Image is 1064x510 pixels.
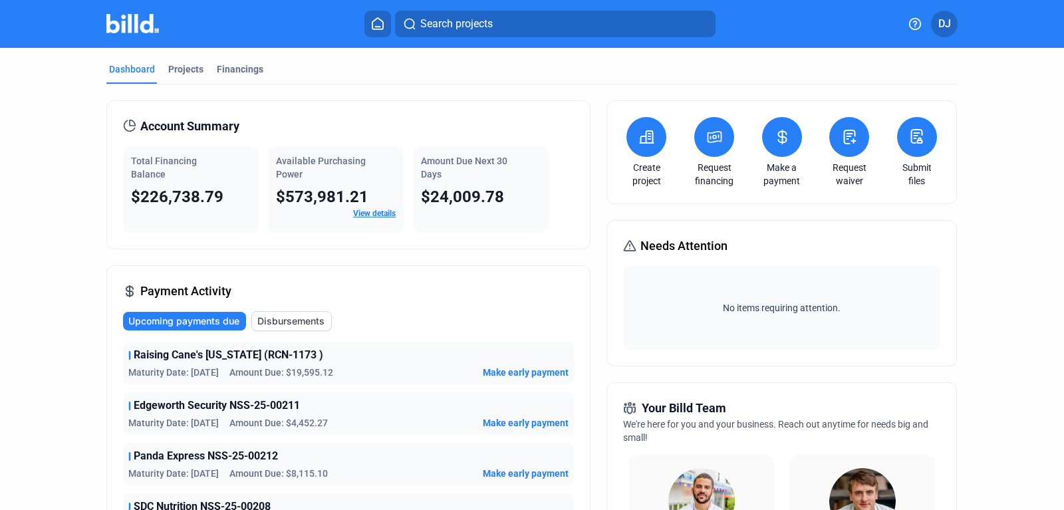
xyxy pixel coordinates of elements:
a: Make a payment [759,161,805,188]
span: Panda Express NSS-25-00212 [134,448,278,464]
span: Amount Due Next 30 Days [421,156,507,180]
span: Your Billd Team [642,399,726,418]
button: Make early payment [483,366,569,379]
span: Upcoming payments due [128,315,239,328]
span: $226,738.79 [131,188,223,206]
div: Financings [217,63,263,76]
a: Request financing [691,161,737,188]
span: Search projects [420,16,493,32]
div: Projects [168,63,203,76]
div: Dashboard [109,63,155,76]
button: Search projects [395,11,716,37]
span: Total Financing Balance [131,156,197,180]
a: Request waiver [826,161,872,188]
a: View details [353,209,396,218]
span: We're here for you and your business. Reach out anytime for needs big and small! [623,419,928,443]
span: Raising Cane's [US_STATE] (RCN-1173 ) [134,347,323,363]
span: Available Purchasing Power [276,156,366,180]
span: Amount Due: $4,452.27 [229,416,328,430]
button: Upcoming payments due [123,312,246,330]
span: Maturity Date: [DATE] [128,416,219,430]
a: Submit files [894,161,940,188]
span: Payment Activity [140,282,231,301]
span: Needs Attention [640,237,728,255]
span: Disbursements [257,315,325,328]
span: Maturity Date: [DATE] [128,467,219,480]
span: DJ [938,16,951,32]
button: Make early payment [483,416,569,430]
span: Edgeworth Security NSS-25-00211 [134,398,300,414]
span: No items requiring attention. [628,301,934,315]
button: Disbursements [251,311,332,331]
a: Create project [623,161,670,188]
span: $24,009.78 [421,188,504,206]
span: Maturity Date: [DATE] [128,366,219,379]
img: Billd Company Logo [106,14,159,33]
span: Amount Due: $19,595.12 [229,366,333,379]
button: DJ [931,11,958,37]
span: Account Summary [140,117,239,136]
button: Make early payment [483,467,569,480]
span: $573,981.21 [276,188,368,206]
span: Amount Due: $8,115.10 [229,467,328,480]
